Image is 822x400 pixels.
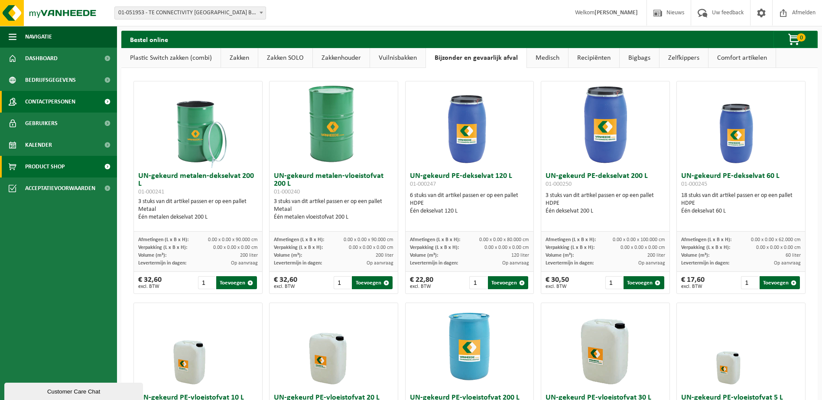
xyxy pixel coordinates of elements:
[221,48,258,68] a: Zakken
[138,245,187,250] span: Verpakking (L x B x H):
[546,284,569,289] span: excl. BTW
[208,237,258,242] span: 0.00 x 0.00 x 90.000 cm
[681,181,707,187] span: 01-000245
[370,48,426,68] a: Vuilnisbakken
[410,276,433,289] div: € 22,80
[681,207,801,215] div: Één dekselvat 60 L
[756,245,801,250] span: 0.00 x 0.00 x 0.00 cm
[660,48,708,68] a: Zelfkippers
[698,81,784,168] img: 01-000245
[274,253,302,258] span: Volume (m³):
[426,81,513,168] img: 01-000247
[613,237,665,242] span: 0.00 x 0.00 x 100.000 cm
[569,48,619,68] a: Recipiënten
[25,69,76,91] span: Bedrijfsgegevens
[708,48,776,68] a: Comfort artikelen
[620,48,659,68] a: Bigbags
[114,6,266,19] span: 01-051953 - TE CONNECTIVITY BELGIUM BV - OOSTKAMP
[410,245,459,250] span: Verpakking (L x B x H):
[25,134,52,156] span: Kalender
[511,253,529,258] span: 120 liter
[155,81,241,168] img: 01-000241
[681,261,729,266] span: Levertermijn in dagen:
[410,284,433,289] span: excl. BTW
[216,276,257,289] button: Toevoegen
[25,113,58,134] span: Gebruikers
[138,253,166,258] span: Volume (m³):
[797,33,806,42] span: 0
[681,284,705,289] span: excl. BTW
[741,276,758,289] input: 1
[155,303,241,390] img: 01-999903
[546,207,665,215] div: Één dekselvat 200 L
[290,81,377,168] img: 01-000240
[681,276,705,289] div: € 17,60
[115,7,266,19] span: 01-051953 - TE CONNECTIVITY BELGIUM BV - OOSTKAMP
[595,10,638,16] strong: [PERSON_NAME]
[605,276,623,289] input: 1
[410,200,530,207] div: HDPE
[138,213,258,221] div: Één metalen dekselvat 200 L
[546,181,572,187] span: 01-000250
[25,91,75,113] span: Contactpersonen
[621,245,665,250] span: 0.00 x 0.00 x 0.00 cm
[681,237,731,242] span: Afmetingen (L x B x H):
[546,245,595,250] span: Verpakking (L x B x H):
[198,276,215,289] input: 1
[349,245,393,250] span: 0.00 x 0.00 x 0.00 cm
[138,261,186,266] span: Levertermijn in dagen:
[410,192,530,215] div: 6 stuks van dit artikel passen er op een pallet
[527,48,568,68] a: Medisch
[479,237,529,242] span: 0.00 x 0.00 x 80.000 cm
[138,276,162,289] div: € 32,60
[426,48,526,68] a: Bijzonder en gevaarlijk afval
[274,284,297,289] span: excl. BTW
[138,237,188,242] span: Afmetingen (L x B x H):
[774,261,801,266] span: Op aanvraag
[290,303,377,390] img: 01-000611
[681,192,801,215] div: 18 stuks van dit artikel passen er op een pallet
[698,303,784,390] img: 01-999902
[274,189,300,195] span: 01-000240
[138,284,162,289] span: excl. BTW
[274,213,393,221] div: Één metalen vloeistofvat 200 L
[773,31,817,48] button: 0
[138,189,164,195] span: 01-000241
[121,31,177,48] h2: Bestel online
[334,276,351,289] input: 1
[410,172,530,190] h3: UN-gekeurd PE-dekselvat 120 L
[488,276,528,289] button: Toevoegen
[274,245,323,250] span: Verpakking (L x B x H):
[258,48,312,68] a: Zakken SOLO
[213,245,258,250] span: 0.00 x 0.00 x 0.00 cm
[546,172,665,190] h3: UN-gekeurd PE-dekselvat 200 L
[546,253,574,258] span: Volume (m³):
[274,198,393,221] div: 3 stuks van dit artikel passen er op een pallet
[344,237,393,242] span: 0.00 x 0.00 x 90.000 cm
[4,381,145,400] iframe: chat widget
[410,237,460,242] span: Afmetingen (L x B x H):
[502,261,529,266] span: Op aanvraag
[274,237,324,242] span: Afmetingen (L x B x H):
[410,207,530,215] div: Één dekselvat 120 L
[410,181,436,187] span: 01-000247
[546,237,596,242] span: Afmetingen (L x B x H):
[681,245,730,250] span: Verpakking (L x B x H):
[426,303,513,390] img: 01-000249
[376,253,393,258] span: 200 liter
[681,200,801,207] div: HDPE
[681,172,801,190] h3: UN-gekeurd PE-dekselvat 60 L
[313,48,370,68] a: Zakkenhouder
[138,206,258,213] div: Metaal
[638,261,665,266] span: Op aanvraag
[786,253,801,258] span: 60 liter
[240,253,258,258] span: 200 liter
[562,303,649,390] img: 01-000592
[546,276,569,289] div: € 30,50
[410,253,438,258] span: Volume (m³):
[410,261,458,266] span: Levertermijn in dagen:
[25,26,52,48] span: Navigatie
[647,253,665,258] span: 200 liter
[352,276,392,289] button: Toevoegen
